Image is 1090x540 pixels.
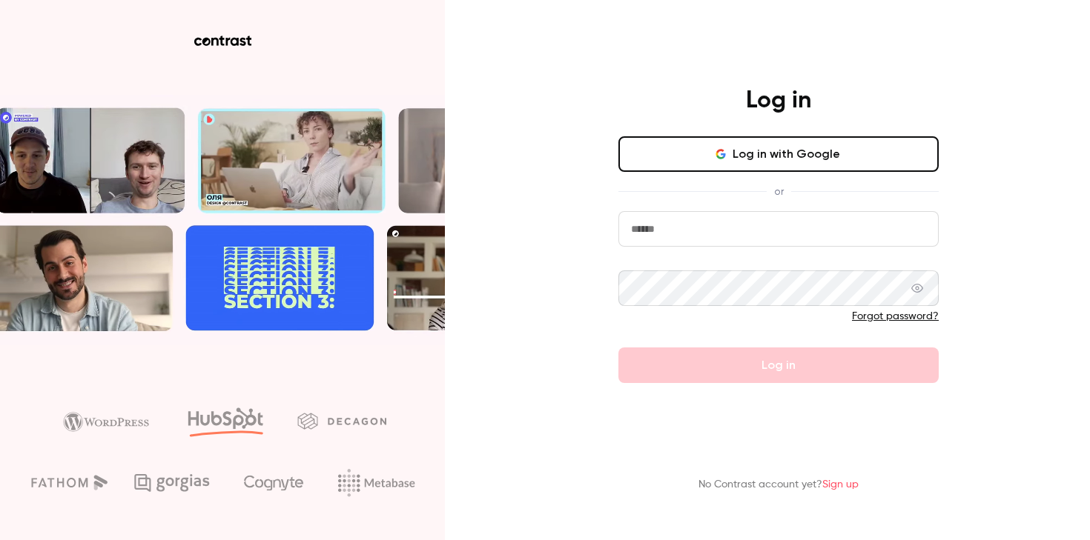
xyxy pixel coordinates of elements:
img: decagon [297,413,386,429]
span: or [767,184,791,199]
p: No Contrast account yet? [698,477,859,493]
button: Log in with Google [618,136,939,172]
a: Forgot password? [852,311,939,321]
h4: Log in [746,86,811,116]
a: Sign up [822,479,859,490]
